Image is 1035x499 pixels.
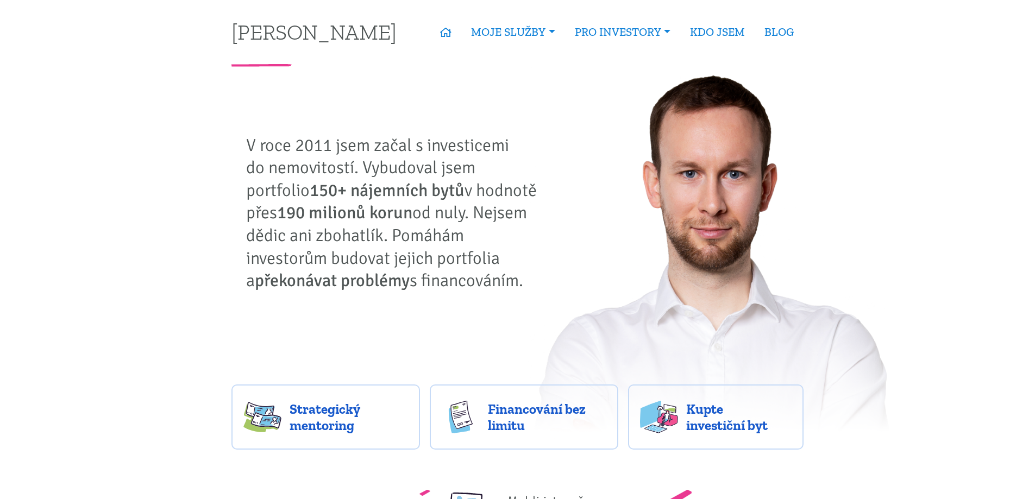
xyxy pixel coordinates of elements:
a: Strategický mentoring [231,384,420,450]
a: [PERSON_NAME] [231,21,397,42]
strong: 190 milionů korun [277,202,412,223]
img: finance [442,401,480,433]
p: V roce 2011 jsem začal s investicemi do nemovitostí. Vybudoval jsem portfolio v hodnotě přes od n... [246,134,545,292]
a: KDO JSEM [680,20,755,45]
span: Strategický mentoring [290,401,408,433]
strong: překonávat problémy [255,270,410,291]
span: Kupte investiční byt [686,401,792,433]
a: PRO INVESTORY [565,20,680,45]
img: flats [640,401,678,433]
a: Financování bez limitu [430,384,618,450]
span: Financování bez limitu [488,401,606,433]
img: strategy [243,401,281,433]
a: MOJE SLUŽBY [461,20,564,45]
a: BLOG [755,20,804,45]
strong: 150+ nájemních bytů [310,180,465,201]
a: Kupte investiční byt [628,384,804,450]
